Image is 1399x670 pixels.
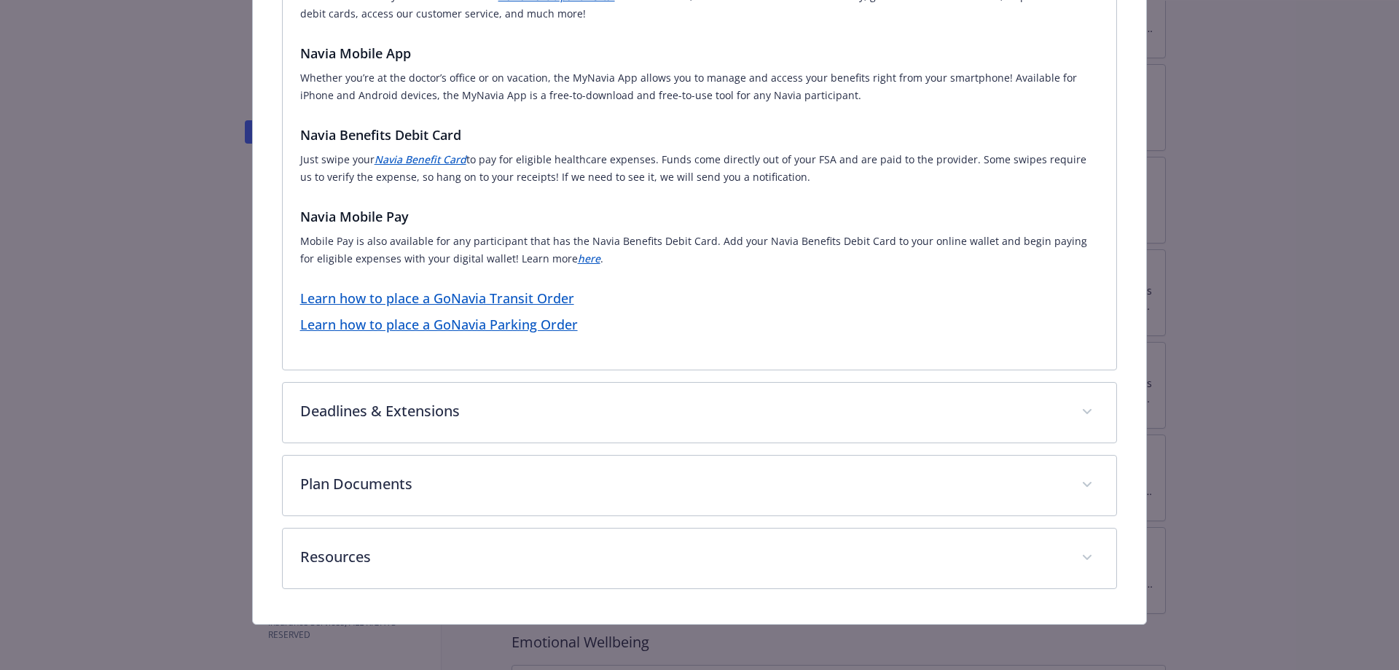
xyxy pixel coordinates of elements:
div: Deadlines & Extensions [283,383,1117,443]
div: Plan Documents [283,456,1117,515]
a: Learn how to place a GoNavia Parking Order [300,316,578,333]
h3: Navia Mobile Pay [300,206,1100,227]
p: Mobile Pay is also available for any participant that has the Navia Benefits Debit Card. Add your... [300,233,1100,268]
a: Learn how to place a GoNavia Transit Order [300,289,574,307]
a: Navia Benefit Card [375,152,466,166]
p: Deadlines & Extensions [300,400,1065,422]
a: here [578,252,600,265]
h3: Navia Mobile App [300,43,1100,63]
div: Resources [283,529,1117,588]
p: Whether you’re at the doctor’s office or on vacation, the MyNavia App allows you to manage and ac... [300,69,1100,104]
p: Resources [300,546,1065,568]
p: Plan Documents [300,473,1065,495]
h3: Navia Benefits Debit Card [300,125,1100,145]
p: Just swipe your to pay for eligible healthcare expenses. Funds come directly out of your FSA and ... [300,151,1100,186]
